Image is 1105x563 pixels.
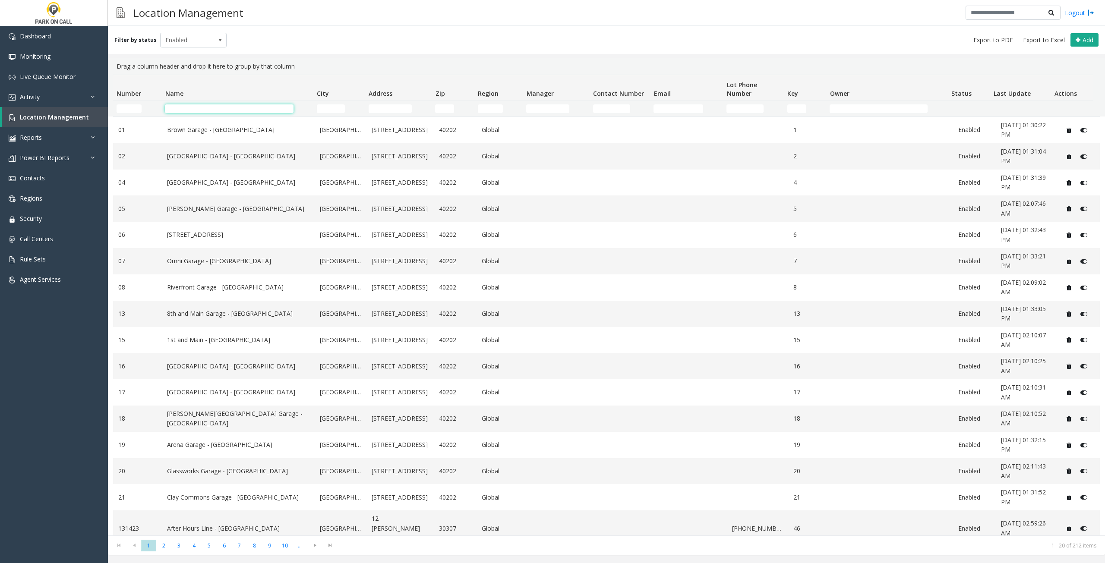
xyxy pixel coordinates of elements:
[1020,34,1068,46] button: Export to Excel
[826,101,947,116] td: Owner Filter
[217,540,232,551] span: Page 6
[793,524,826,533] a: 46
[118,309,157,318] a: 13
[118,414,157,423] a: 18
[593,104,630,113] input: Contact Number Filter
[118,387,157,397] a: 17
[1062,412,1076,426] button: Delete
[117,89,141,98] span: Number
[793,283,826,292] a: 8
[1001,278,1046,296] span: [DATE] 02:09:02 AM
[439,204,471,214] a: 40202
[793,125,826,135] a: 1
[439,466,471,476] a: 40202
[320,524,361,533] a: [GEOGRAPHIC_DATA]
[167,335,309,345] a: 1st and Main - [GEOGRAPHIC_DATA]
[793,440,826,450] a: 19
[793,362,826,371] a: 16
[958,230,991,239] a: Enabled
[1001,519,1052,538] a: [DATE] 02:59:26 AM
[317,104,345,113] input: City Filter
[20,214,42,223] span: Security
[1076,412,1092,426] button: Disable
[439,440,471,450] a: 40202
[372,309,429,318] a: [STREET_ADDRESS]
[1076,522,1092,535] button: Disable
[317,89,329,98] span: City
[320,493,361,502] a: [GEOGRAPHIC_DATA]
[482,466,520,476] a: Global
[186,540,202,551] span: Page 4
[118,493,157,502] a: 21
[167,151,309,161] a: [GEOGRAPHIC_DATA] - [GEOGRAPHIC_DATA]
[439,414,471,423] a: 40202
[1001,331,1046,349] span: [DATE] 02:10:07 AM
[1062,359,1076,373] button: Delete
[20,133,42,142] span: Reports
[113,101,161,116] td: Number Filter
[590,101,650,116] td: Contact Number Filter
[482,493,520,502] a: Global
[9,277,16,283] img: 'icon'
[167,256,309,266] a: Omni Garage - [GEOGRAPHIC_DATA]
[118,362,157,371] a: 16
[958,524,991,533] a: Enabled
[439,125,471,135] a: 40202
[372,493,429,502] a: [STREET_ADDRESS]
[365,101,432,116] td: Address Filter
[247,540,262,551] span: Page 8
[1001,120,1052,140] a: [DATE] 01:30:22 PM
[830,89,849,98] span: Owner
[309,542,321,549] span: Go to the next page
[114,36,157,44] label: Filter by status
[793,178,826,187] a: 4
[1076,438,1092,452] button: Disable
[369,89,392,98] span: Address
[343,542,1096,549] kendo-pager-info: 1 - 20 of 212 items
[439,493,471,502] a: 40202
[9,155,16,162] img: 'icon'
[439,151,471,161] a: 40202
[1076,281,1092,295] button: Disable
[9,33,16,40] img: 'icon'
[793,466,826,476] a: 20
[958,178,991,187] a: Enabled
[1001,173,1052,192] a: [DATE] 01:31:39 PM
[1062,228,1076,242] button: Delete
[482,362,520,371] a: Global
[1062,333,1076,347] button: Delete
[958,387,991,397] a: Enabled
[830,104,928,113] input: Owner Filter
[1023,36,1065,44] span: Export to Excel
[1001,199,1052,218] a: [DATE] 02:07:46 AM
[9,195,16,202] img: 'icon'
[1076,464,1092,478] button: Disable
[947,75,990,101] th: Status
[167,125,309,135] a: Brown Garage - [GEOGRAPHIC_DATA]
[1076,176,1092,189] button: Disable
[118,440,157,450] a: 19
[167,362,309,371] a: [GEOGRAPHIC_DATA] - [GEOGRAPHIC_DATA]
[320,204,361,214] a: [GEOGRAPHIC_DATA]
[20,72,76,81] span: Live Queue Monitor
[1001,409,1046,427] span: [DATE] 02:10:52 AM
[320,414,361,423] a: [GEOGRAPHIC_DATA]
[20,113,89,121] span: Location Management
[372,414,429,423] a: [STREET_ADDRESS]
[727,81,757,98] span: Lot Phone Number
[439,362,471,371] a: 40202
[117,104,142,113] input: Number Filter
[474,101,523,116] td: Region Filter
[20,93,40,101] span: Activity
[372,151,429,161] a: [STREET_ADDRESS]
[478,89,499,98] span: Region
[787,89,798,98] span: Key
[793,256,826,266] a: 7
[117,2,125,23] img: pageIcon
[654,104,703,113] input: Email Filter
[482,524,520,533] a: Global
[118,466,157,476] a: 20
[482,151,520,161] a: Global
[1062,438,1076,452] button: Delete
[320,283,361,292] a: [GEOGRAPHIC_DATA]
